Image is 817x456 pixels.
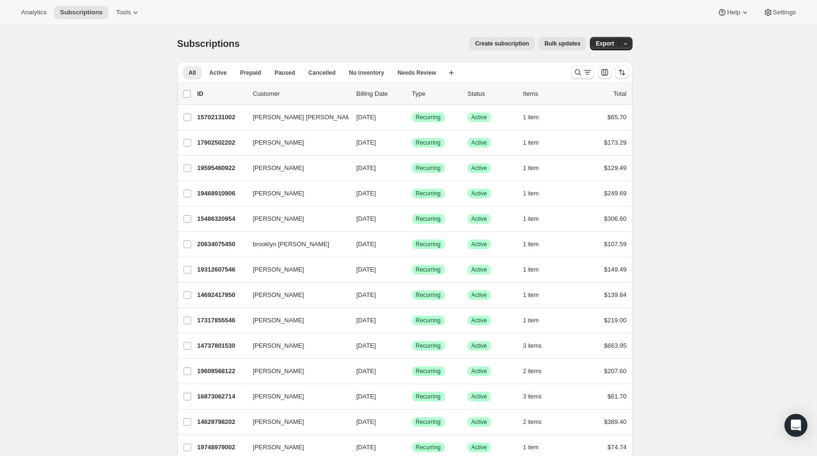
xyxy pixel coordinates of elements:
[197,365,627,378] div: 19608568122[PERSON_NAME][DATE]SuccessRecurringSuccessActive2 items$207.60
[247,237,343,252] button: brooklyn [PERSON_NAME]
[472,215,487,223] span: Active
[523,136,550,149] button: 1 item
[416,164,441,172] span: Recurring
[197,189,245,198] p: 19468910906
[247,186,343,201] button: [PERSON_NAME]
[197,138,245,148] p: 17902502202
[21,9,46,16] span: Analytics
[247,110,343,125] button: [PERSON_NAME] [PERSON_NAME]
[469,37,535,50] button: Create subscription
[253,163,304,173] span: [PERSON_NAME]
[598,66,611,79] button: Customize table column order and visibility
[177,38,240,49] span: Subscriptions
[523,190,539,197] span: 1 item
[604,342,627,349] span: $663.95
[275,69,295,77] span: Paused
[357,367,376,375] span: [DATE]
[247,440,343,455] button: [PERSON_NAME]
[247,135,343,150] button: [PERSON_NAME]
[197,341,245,351] p: 14737801530
[604,139,627,146] span: $173.29
[416,266,441,274] span: Recurring
[523,161,550,175] button: 1 item
[247,160,343,176] button: [PERSON_NAME]
[253,239,330,249] span: brooklyn [PERSON_NAME]
[472,317,487,324] span: Active
[197,441,627,454] div: 19748979002[PERSON_NAME][DATE]SuccessRecurringSuccessActive1 item$74.74
[608,114,627,121] span: $65.70
[357,240,376,248] span: [DATE]
[523,238,550,251] button: 1 item
[523,266,539,274] span: 1 item
[197,239,245,249] p: 20634075450
[247,313,343,328] button: [PERSON_NAME]
[523,114,539,121] span: 1 item
[472,266,487,274] span: Active
[197,288,627,302] div: 14692417850[PERSON_NAME][DATE]SuccessRecurringSuccessActive1 item$139.84
[416,114,441,121] span: Recurring
[197,263,627,276] div: 19312607546[PERSON_NAME][DATE]SuccessRecurringSuccessActive1 item$149.49
[15,6,52,19] button: Analytics
[604,418,627,425] span: $389.40
[472,291,487,299] span: Active
[398,69,437,77] span: Needs Review
[116,9,131,16] span: Tools
[523,263,550,276] button: 1 item
[773,9,796,16] span: Settings
[416,342,441,350] span: Recurring
[253,366,304,376] span: [PERSON_NAME]
[523,393,542,400] span: 3 items
[197,89,245,99] p: ID
[247,364,343,379] button: [PERSON_NAME]
[240,69,261,77] span: Prepaid
[197,89,627,99] div: IDCustomerBilling DateTypeStatusItemsTotal
[590,37,620,50] button: Export
[472,190,487,197] span: Active
[357,418,376,425] span: [DATE]
[523,187,550,200] button: 1 item
[468,89,516,99] p: Status
[613,89,626,99] p: Total
[472,342,487,350] span: Active
[523,139,539,147] span: 1 item
[357,444,376,451] span: [DATE]
[247,287,343,303] button: [PERSON_NAME]
[416,190,441,197] span: Recurring
[357,164,376,171] span: [DATE]
[197,161,627,175] div: 19595460922[PERSON_NAME][DATE]SuccessRecurringSuccessActive1 item$129.49
[54,6,108,19] button: Subscriptions
[472,139,487,147] span: Active
[197,238,627,251] div: 20634075450brooklyn [PERSON_NAME][DATE]SuccessRecurringSuccessActive1 item$107.59
[349,69,384,77] span: No inventory
[416,444,441,451] span: Recurring
[197,390,627,403] div: 16873062714[PERSON_NAME][DATE]SuccessRecurringSuccessActive3 items$61.70
[571,66,594,79] button: Search and filter results
[472,114,487,121] span: Active
[253,392,304,401] span: [PERSON_NAME]
[197,314,627,327] div: 17317855546[PERSON_NAME][DATE]SuccessRecurringSuccessActive1 item$219.00
[608,393,627,400] span: $61.70
[357,190,376,197] span: [DATE]
[444,66,459,80] button: Create new view
[416,215,441,223] span: Recurring
[412,89,460,99] div: Type
[523,212,550,226] button: 1 item
[604,317,627,324] span: $219.00
[253,138,304,148] span: [PERSON_NAME]
[197,392,245,401] p: 16873062714
[197,214,245,224] p: 15486320954
[523,317,539,324] span: 1 item
[197,265,245,274] p: 19312607546
[357,291,376,298] span: [DATE]
[523,418,542,426] span: 2 items
[472,418,487,426] span: Active
[357,215,376,222] span: [DATE]
[539,37,586,50] button: Bulk updates
[253,316,304,325] span: [PERSON_NAME]
[189,69,196,77] span: All
[604,266,627,273] span: $149.49
[357,139,376,146] span: [DATE]
[416,291,441,299] span: Recurring
[758,6,802,19] button: Settings
[253,89,349,99] p: Customer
